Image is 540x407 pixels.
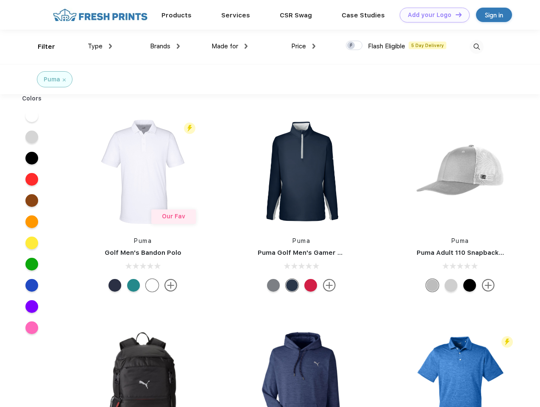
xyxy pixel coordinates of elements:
img: flash_active_toggle.svg [501,336,513,348]
img: func=resize&h=266 [86,115,199,228]
div: Ski Patrol [304,279,317,292]
div: Colors [16,94,48,103]
div: Add your Logo [408,11,451,19]
a: Services [221,11,250,19]
span: Price [291,42,306,50]
img: func=resize&h=266 [245,115,358,228]
a: CSR Swag [280,11,312,19]
img: dropdown.png [109,44,112,49]
img: func=resize&h=266 [404,115,517,228]
img: more.svg [482,279,495,292]
div: Bright White [146,279,159,292]
img: more.svg [164,279,177,292]
div: Navy Blazer [286,279,298,292]
img: dropdown.png [245,44,248,49]
a: Puma [451,237,469,244]
img: dropdown.png [177,44,180,49]
div: Quarry with Brt Whit [426,279,439,292]
div: Pma Blk Pma Blk [463,279,476,292]
img: DT [456,12,462,17]
a: Products [161,11,192,19]
span: Made for [212,42,238,50]
span: Our Fav [162,213,185,220]
div: Green Lagoon [127,279,140,292]
a: Golf Men's Bandon Polo [105,249,181,256]
img: more.svg [323,279,336,292]
a: Puma Golf Men's Gamer Golf Quarter-Zip [258,249,392,256]
a: Sign in [476,8,512,22]
img: filter_cancel.svg [63,78,66,81]
span: Brands [150,42,170,50]
div: Quarry Brt Whit [445,279,457,292]
span: Type [88,42,103,50]
div: Puma [44,75,60,84]
span: 5 Day Delivery [409,42,446,49]
img: desktop_search.svg [470,40,484,54]
div: Sign in [485,10,503,20]
a: Puma [292,237,310,244]
a: Puma [134,237,152,244]
div: Quiet Shade [267,279,280,292]
img: flash_active_toggle.svg [184,123,195,134]
div: Filter [38,42,55,52]
img: dropdown.png [312,44,315,49]
div: Navy Blazer [109,279,121,292]
img: fo%20logo%202.webp [50,8,150,22]
span: Flash Eligible [368,42,405,50]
